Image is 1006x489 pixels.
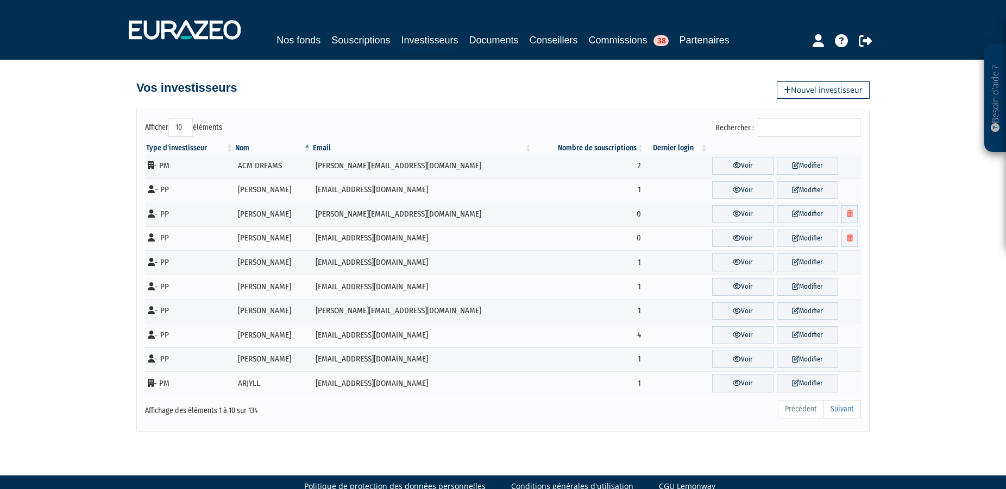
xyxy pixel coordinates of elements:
[680,33,730,48] a: Partenaires
[312,275,533,299] td: [EMAIL_ADDRESS][DOMAIN_NAME]
[234,275,312,299] td: [PERSON_NAME]
[533,323,645,347] td: 4
[145,118,222,137] label: Afficher éléments
[312,178,533,202] td: [EMAIL_ADDRESS][DOMAIN_NAME]
[533,347,645,372] td: 1
[145,323,234,347] td: - PP
[533,143,645,154] th: Nombre de souscriptions : activer pour trier la colonne par ordre croissant
[234,202,312,226] td: [PERSON_NAME]
[777,326,838,344] a: Modifier
[145,275,234,299] td: - PP
[234,323,312,347] td: [PERSON_NAME]
[715,118,861,137] label: Rechercher :
[234,143,312,154] th: Nom : activer pour trier la colonne par ordre d&eacute;croissant
[145,371,234,396] td: - PM
[312,202,533,226] td: [PERSON_NAME][EMAIL_ADDRESS][DOMAIN_NAME]
[777,81,870,99] a: Nouvel investisseur
[469,33,518,48] a: Documents
[145,143,234,154] th: Type d'investisseur : activer pour trier la colonne par ordre croissant
[312,347,533,372] td: [EMAIL_ADDRESS][DOMAIN_NAME]
[234,154,312,178] td: ACM DREAMS
[777,302,838,320] a: Modifier
[777,157,838,175] a: Modifier
[712,374,774,392] a: Voir
[645,143,708,154] th: Dernier login : activer pour trier la colonne par ordre croissant
[533,226,645,251] td: 0
[145,202,234,226] td: - PP
[653,35,669,46] span: 38
[312,154,533,178] td: [PERSON_NAME][EMAIL_ADDRESS][DOMAIN_NAME]
[823,400,861,418] a: Suivant
[777,351,838,369] a: Modifier
[712,302,774,320] a: Voir
[145,347,234,372] td: - PP
[234,347,312,372] td: [PERSON_NAME]
[712,181,774,199] a: Voir
[709,143,861,154] th: &nbsp;
[530,33,578,48] a: Conseillers
[234,250,312,275] td: [PERSON_NAME]
[533,275,645,299] td: 1
[168,118,193,137] select: Afficheréléments
[234,226,312,251] td: [PERSON_NAME]
[777,181,838,199] a: Modifier
[331,33,390,48] a: Souscriptions
[129,20,241,40] img: 1732889491-logotype_eurazeo_blanc_rvb.png
[712,157,774,175] a: Voir
[312,371,533,396] td: [EMAIL_ADDRESS][DOMAIN_NAME]
[712,278,774,296] a: Voir
[234,178,312,202] td: [PERSON_NAME]
[841,205,858,223] a: Supprimer
[712,326,774,344] a: Voir
[533,371,645,396] td: 1
[145,299,234,323] td: - PP
[533,154,645,178] td: 2
[533,178,645,202] td: 1
[136,81,237,94] h4: Vos investisseurs
[533,299,645,323] td: 1
[589,33,669,48] a: Commissions38
[712,253,774,271] a: Voir
[276,33,320,48] a: Nos fonds
[312,143,533,154] th: Email : activer pour trier la colonne par ordre croissant
[312,226,533,251] td: [EMAIL_ADDRESS][DOMAIN_NAME]
[989,49,1002,147] p: Besoin d'aide ?
[312,323,533,347] td: [EMAIL_ADDRESS][DOMAIN_NAME]
[712,351,774,369] a: Voir
[401,33,458,49] a: Investisseurs
[777,374,838,392] a: Modifier
[312,250,533,275] td: [EMAIL_ADDRESS][DOMAIN_NAME]
[145,399,434,416] div: Affichage des éléments 1 à 10 sur 134
[758,118,861,137] input: Rechercher :
[841,230,858,247] a: Supprimer
[777,205,838,223] a: Modifier
[234,371,312,396] td: ARJYLL
[712,230,774,247] a: Voir
[234,299,312,323] td: [PERSON_NAME]
[145,154,234,178] td: - PM
[533,250,645,275] td: 1
[145,226,234,251] td: - PP
[145,250,234,275] td: - PP
[777,278,838,296] a: Modifier
[712,205,774,223] a: Voir
[777,253,838,271] a: Modifier
[777,230,838,247] a: Modifier
[533,202,645,226] td: 0
[145,178,234,202] td: - PP
[312,299,533,323] td: [PERSON_NAME][EMAIL_ADDRESS][DOMAIN_NAME]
